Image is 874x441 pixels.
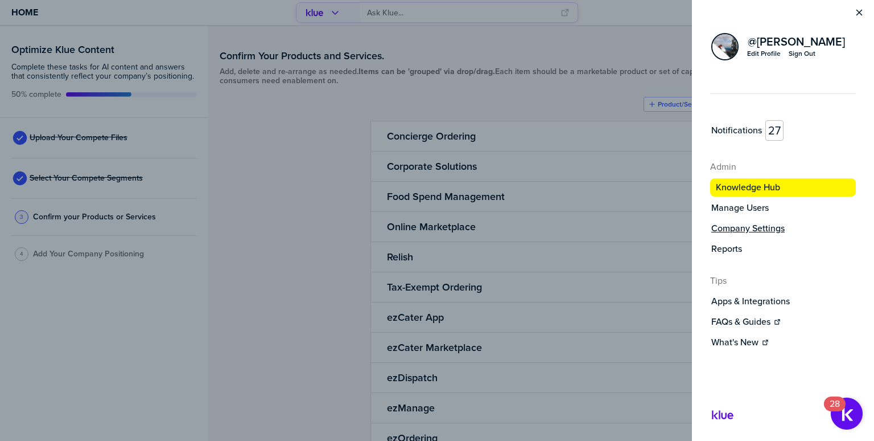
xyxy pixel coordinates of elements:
[710,222,856,235] a: Company Settings
[765,120,784,141] span: 27
[747,48,781,59] a: Edit Profile
[710,274,856,288] h4: Tips
[711,223,785,234] label: Company Settings
[789,49,815,58] div: Sign Out
[710,295,856,308] button: Apps & Integrations
[710,242,856,256] button: Reports
[711,125,762,136] label: Notifications
[788,48,816,59] button: Sign Out
[710,119,856,142] a: Notifications27
[747,49,781,58] div: Edit Profile
[711,243,742,255] label: Reports
[711,33,739,60] div: Peter Craigen
[710,201,856,215] a: Manage Users
[711,337,758,348] label: What's New
[716,182,780,193] label: Knowledge Hub
[711,202,769,214] label: Manage Users
[710,160,856,174] h4: Admin
[710,336,856,349] a: What's New
[711,316,770,328] label: FAQs & Guides
[854,7,865,18] button: Close Menu
[747,35,846,48] a: @[PERSON_NAME]
[831,398,863,430] button: Open Resource Center, 28 new notifications
[711,296,790,307] label: Apps & Integrations
[712,34,737,59] img: 80f7c9fa3b1e01c4e88e1d678b39c264-sml.png
[830,404,840,419] div: 28
[710,178,856,197] button: Knowledge Hub
[748,36,845,47] span: @ [PERSON_NAME]
[710,315,856,329] a: FAQs & Guides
